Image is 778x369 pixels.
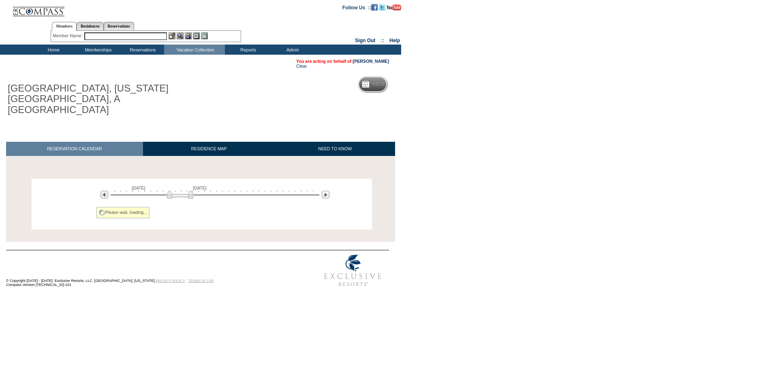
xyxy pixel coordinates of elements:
img: b_calculator.gif [201,32,208,39]
span: [DATE] [132,186,145,190]
img: Become our fan on Facebook [371,4,378,11]
img: Previous [100,191,108,198]
td: Reservations [120,45,164,55]
img: spinner2.gif [99,209,105,216]
a: PRIVACY POLICY [156,279,185,283]
a: TERMS OF USE [188,279,214,283]
img: Exclusive Resorts [316,250,389,291]
span: You are acting on behalf of: [296,59,389,64]
img: Reservations [193,32,200,39]
a: Sign Out [355,38,375,43]
h5: Reservation Calendar [372,82,434,87]
img: b_edit.gif [169,32,175,39]
a: Help [389,38,400,43]
img: View [177,32,184,39]
h1: [GEOGRAPHIC_DATA], [US_STATE][GEOGRAPHIC_DATA], A [GEOGRAPHIC_DATA] [6,81,188,117]
a: NEED TO KNOW [275,142,395,156]
a: Clear [296,64,307,68]
a: Subscribe to our YouTube Channel [387,4,401,9]
td: Admin [269,45,314,55]
td: © Copyright [DATE] - [DATE]. Exclusive Resorts, LLC. [GEOGRAPHIC_DATA], [US_STATE]. Compass Versi... [6,251,290,291]
a: Reservations [104,22,134,30]
span: [DATE] [193,186,207,190]
td: Vacation Collection [164,45,225,55]
td: Home [30,45,75,55]
a: [PERSON_NAME] [353,59,389,64]
span: :: [381,38,384,43]
a: RESERVATION CALENDAR [6,142,143,156]
img: Impersonate [185,32,192,39]
img: Subscribe to our YouTube Channel [387,4,401,11]
img: Next [322,191,329,198]
td: Follow Us :: [342,4,371,11]
td: Memberships [75,45,120,55]
a: Follow us on Twitter [379,4,385,9]
a: RESIDENCE MAP [143,142,275,156]
a: Members [52,22,77,31]
div: Please wait, loading... [96,207,150,218]
td: Reports [225,45,269,55]
a: Become our fan on Facebook [371,4,378,9]
div: Member Name: [53,32,84,39]
a: Residences [77,22,104,30]
img: Follow us on Twitter [379,4,385,11]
